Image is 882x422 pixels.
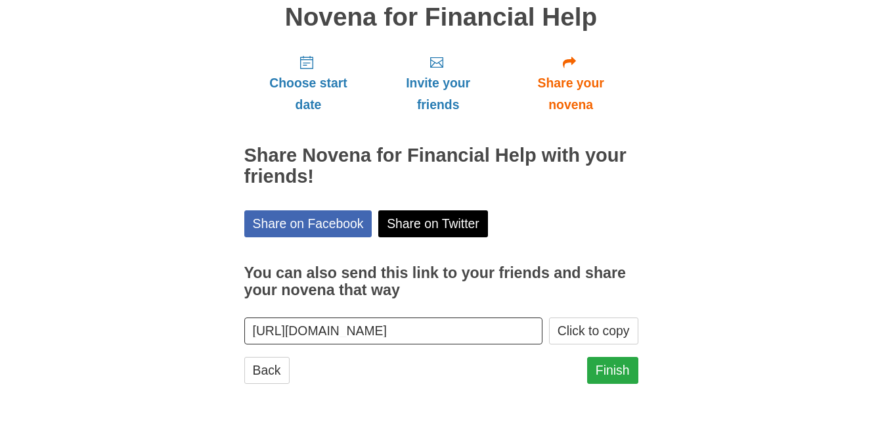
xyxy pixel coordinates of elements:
a: Choose start date [244,44,373,122]
span: Invite your friends [386,72,490,116]
h2: Share Novena for Financial Help with your friends! [244,145,638,187]
span: Share your novena [517,72,625,116]
button: Click to copy [549,317,638,344]
h1: Novena for Financial Help [244,3,638,32]
h3: You can also send this link to your friends and share your novena that way [244,265,638,298]
a: Invite your friends [372,44,503,122]
a: Share on Facebook [244,210,372,237]
span: Choose start date [257,72,360,116]
a: Share on Twitter [378,210,488,237]
a: Finish [587,357,638,384]
a: Share your novena [504,44,638,122]
a: Back [244,357,290,384]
